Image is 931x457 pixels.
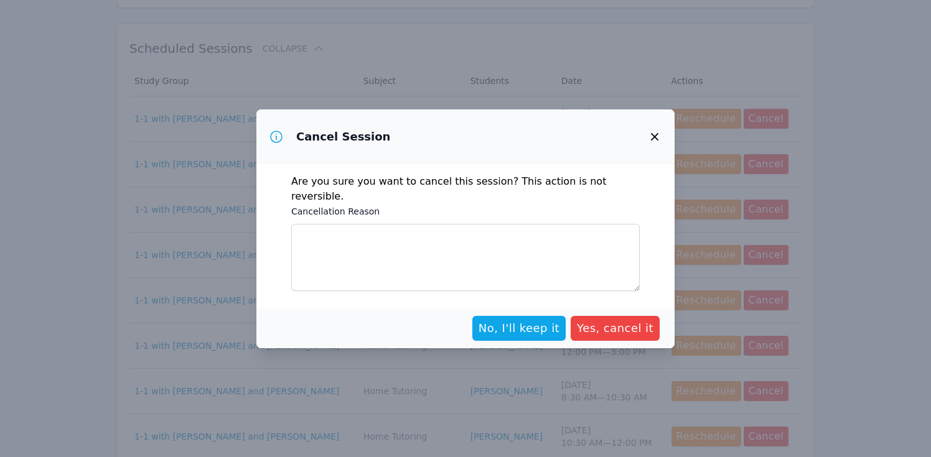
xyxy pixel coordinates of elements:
[577,320,653,337] span: Yes, cancel it
[291,204,640,219] label: Cancellation Reason
[291,174,640,204] p: Are you sure you want to cancel this session? This action is not reversible.
[479,320,559,337] span: No, I'll keep it
[296,129,390,144] h3: Cancel Session
[571,316,660,341] button: Yes, cancel it
[472,316,566,341] button: No, I'll keep it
